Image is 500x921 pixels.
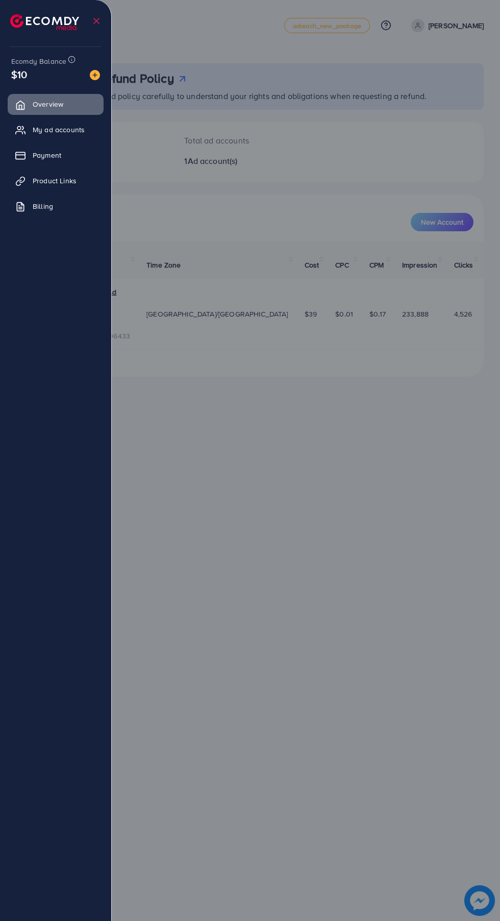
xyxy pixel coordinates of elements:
[8,171,104,191] a: Product Links
[8,196,104,216] a: Billing
[8,119,104,140] a: My ad accounts
[33,99,63,109] span: Overview
[33,176,77,186] span: Product Links
[8,94,104,114] a: Overview
[10,14,79,30] img: logo
[33,125,85,135] span: My ad accounts
[33,201,53,211] span: Billing
[90,70,100,80] img: image
[33,150,61,160] span: Payment
[8,145,104,165] a: Payment
[11,56,66,66] span: Ecomdy Balance
[11,67,27,82] span: $10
